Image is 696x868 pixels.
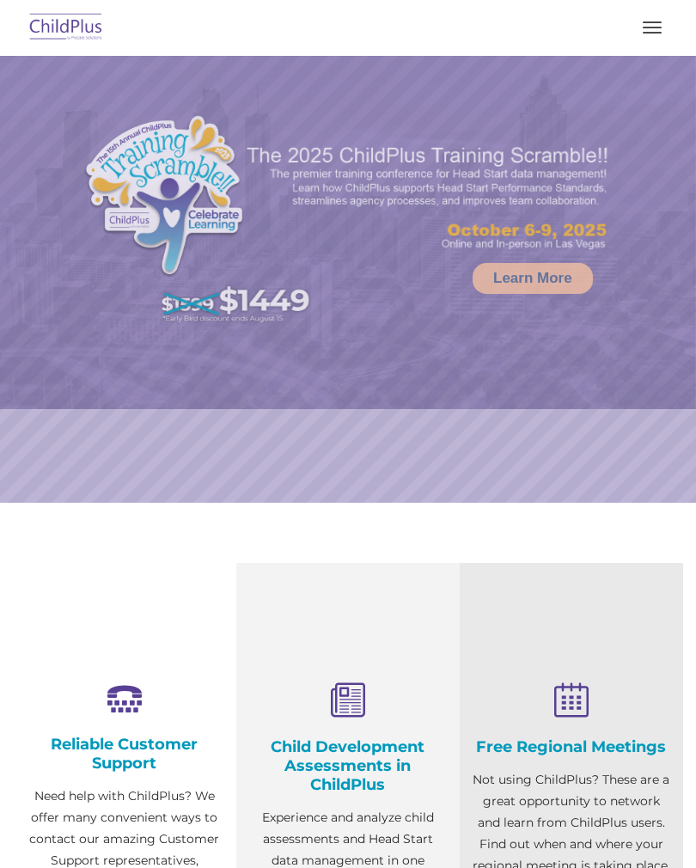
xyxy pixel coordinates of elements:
[249,737,447,794] h4: Child Development Assessments in ChildPlus
[473,263,593,294] a: Learn More
[26,735,223,773] h4: Reliable Customer Support
[26,8,107,48] img: ChildPlus by Procare Solutions
[473,737,670,756] h4: Free Regional Meetings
